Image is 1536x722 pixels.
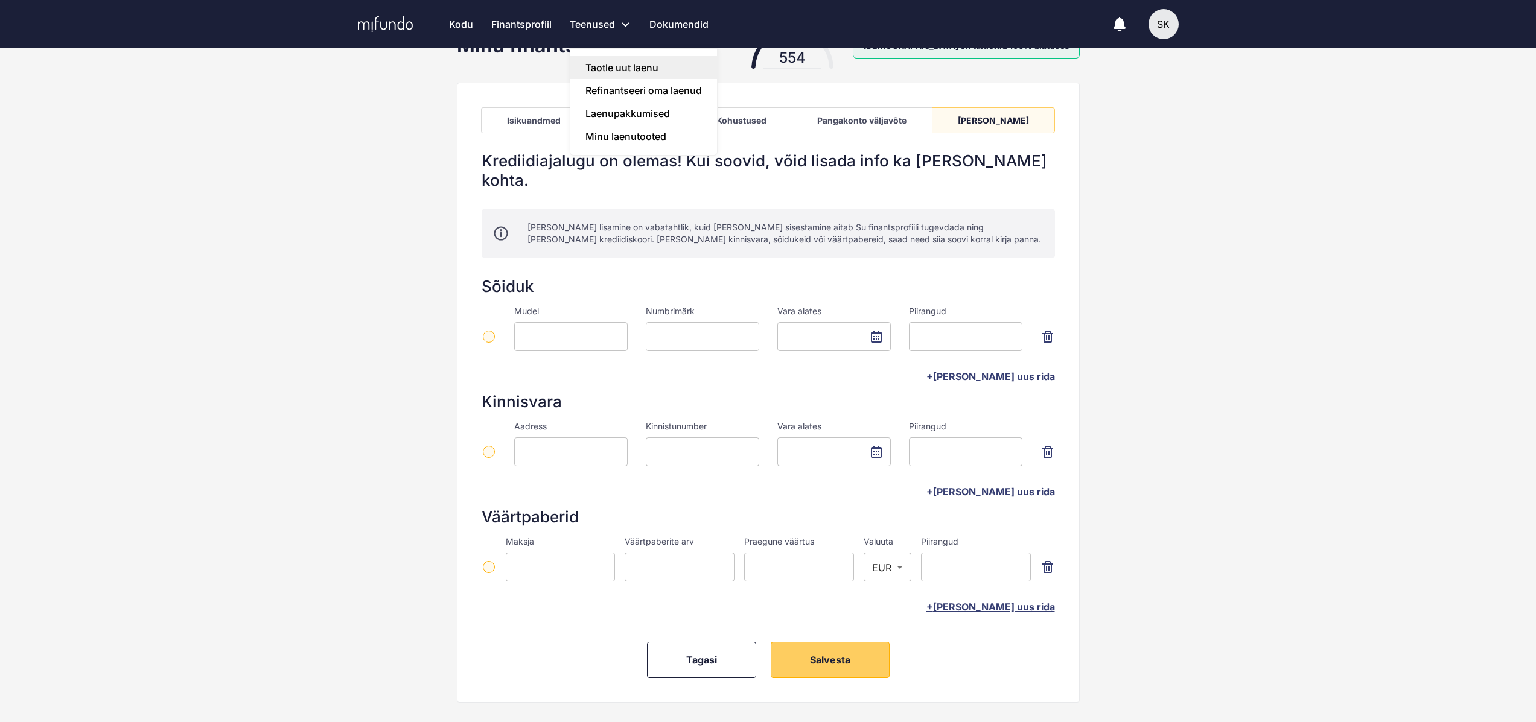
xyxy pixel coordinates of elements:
[716,115,766,125] div: Kohustused
[777,421,891,431] label: Vara alates
[921,536,1031,546] label: Piirangud
[926,486,1055,498] button: +[PERSON_NAME] uus rida
[777,306,891,316] label: Vara alates
[625,536,735,546] label: Väärtpaberite arv
[506,536,616,546] label: Maksja
[570,125,717,148] a: Minu laenutooted
[926,370,1055,382] button: +[PERSON_NAME] uus rida
[482,151,1055,190] div: Krediidiajalugu on olemas! Kui soovid, võid lisada info ka [PERSON_NAME] kohta.
[686,654,717,666] span: Tagasi
[810,654,850,666] span: Salvesta
[817,115,907,125] div: Pangakonto väljavõte
[771,642,890,678] button: Salvesta
[772,53,813,63] div: 554
[864,536,911,546] label: Valuuta
[482,277,1055,296] div: Sõiduk
[514,306,628,316] label: Mudel
[570,56,717,79] a: Taotle uut laenu
[482,507,1055,527] div: Väärtpaberid
[864,553,911,581] div: EUR
[926,601,1055,613] button: +[PERSON_NAME] uus rida
[744,536,854,546] label: Praegune väärtus
[507,115,561,125] div: Isikuandmed
[482,392,1055,411] div: Kinnisvara
[570,79,717,102] a: Refinantseeri oma laenud
[909,306,1022,316] label: Piirangud
[958,115,1029,125] div: [PERSON_NAME]
[514,421,628,431] label: Aadress
[570,102,717,125] a: Laenupakkumised
[909,421,1022,431] label: Piirangud
[646,421,759,431] label: Kinnistunumber
[1149,9,1179,39] button: SK
[647,642,756,678] button: Tagasi
[646,306,759,316] label: Numbrimärk
[527,221,1043,245] div: [PERSON_NAME] lisamine on vabatahtlik, kuid [PERSON_NAME] sisestamine aitab Su finantsprofiili tu...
